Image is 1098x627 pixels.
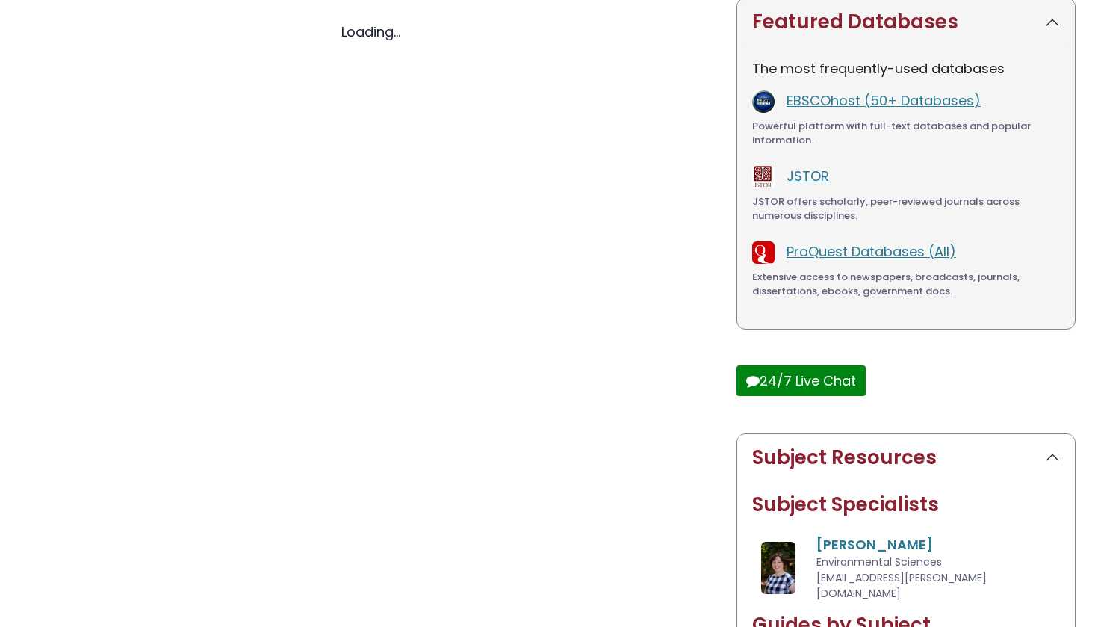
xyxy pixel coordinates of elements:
div: JSTOR offers scholarly, peer-reviewed journals across numerous disciplines. [752,194,1060,223]
a: JSTOR [787,167,829,185]
button: 24/7 Live Chat [736,365,866,396]
div: Powerful platform with full-text databases and popular information. [752,119,1060,148]
div: Extensive access to newspapers, broadcasts, journals, dissertations, ebooks, government docs. [752,270,1060,299]
a: ProQuest Databases (All) [787,242,956,261]
a: EBSCOhost (50+ Databases) [787,91,981,110]
span: Environmental Sciences [816,555,942,569]
span: [EMAIL_ADDRESS][PERSON_NAME][DOMAIN_NAME] [816,570,987,601]
a: Back to Top [1040,271,1094,299]
p: The most frequently-used databases [752,58,1060,78]
h2: Subject Specialists [752,493,1060,516]
img: Amanda Matthysse [761,542,796,594]
button: Subject Resources [737,434,1075,481]
a: [PERSON_NAME] [816,535,933,554]
div: Loading... [22,22,719,42]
